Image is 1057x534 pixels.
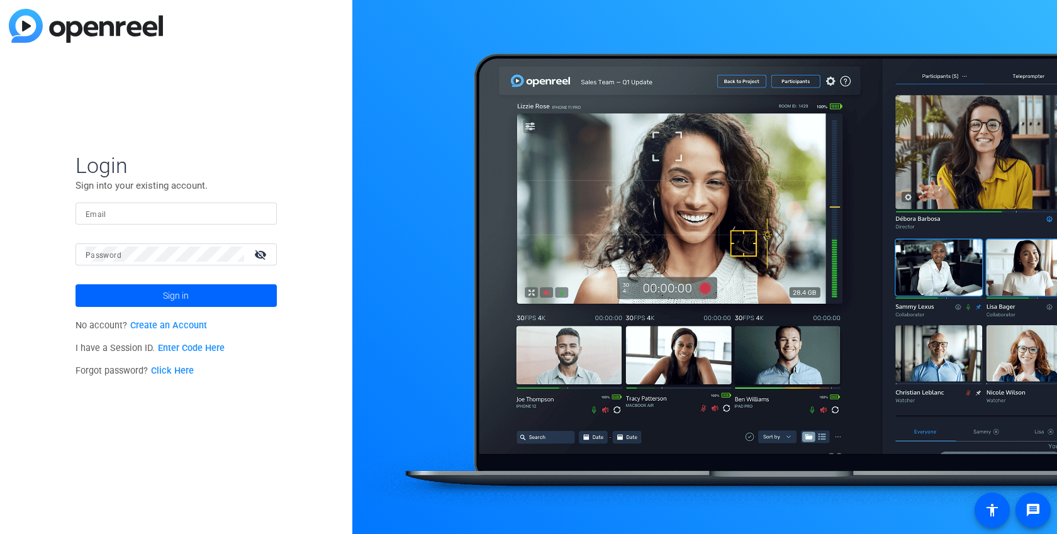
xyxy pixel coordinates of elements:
[247,245,277,264] mat-icon: visibility_off
[151,365,194,376] a: Click Here
[86,251,121,260] mat-label: Password
[86,206,267,221] input: Enter Email Address
[9,9,163,43] img: blue-gradient.svg
[1026,503,1041,518] mat-icon: message
[163,280,189,311] span: Sign in
[985,503,1000,518] mat-icon: accessibility
[75,343,225,353] span: I have a Session ID.
[75,179,277,192] p: Sign into your existing account.
[75,320,207,331] span: No account?
[75,284,277,307] button: Sign in
[75,365,194,376] span: Forgot password?
[158,343,225,353] a: Enter Code Here
[130,320,207,331] a: Create an Account
[86,210,106,219] mat-label: Email
[75,152,277,179] span: Login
